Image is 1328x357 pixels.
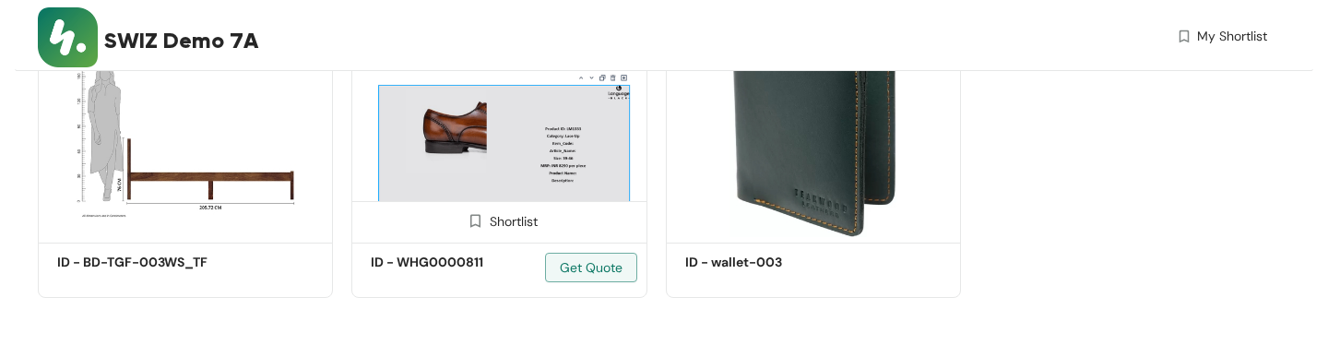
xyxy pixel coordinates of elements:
img: 15bad5a4-6513-4d06-b7c8-3de4de42fc1b [666,14,961,237]
h5: ID - WHG0000811 [371,253,528,272]
img: a0e728a7-65a7-42aa-9298-403764ec75c5 [351,14,646,237]
img: wishlist [1176,27,1192,46]
span: My Shortlist [1197,27,1267,46]
div: Shortlist [460,211,538,229]
span: SWIZ Demo 7A [104,24,258,57]
img: 842f2277-f30d-41a9-877c-c1a7b7445b5b [38,14,333,237]
h5: ID - wallet-003 [685,253,842,272]
button: Get Quote [545,253,637,282]
img: Buyer Portal [38,7,98,67]
img: Shortlist [467,212,484,230]
span: Get Quote [560,257,622,278]
h5: ID - ‎BD-TGF-003WS_TF [57,253,214,272]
